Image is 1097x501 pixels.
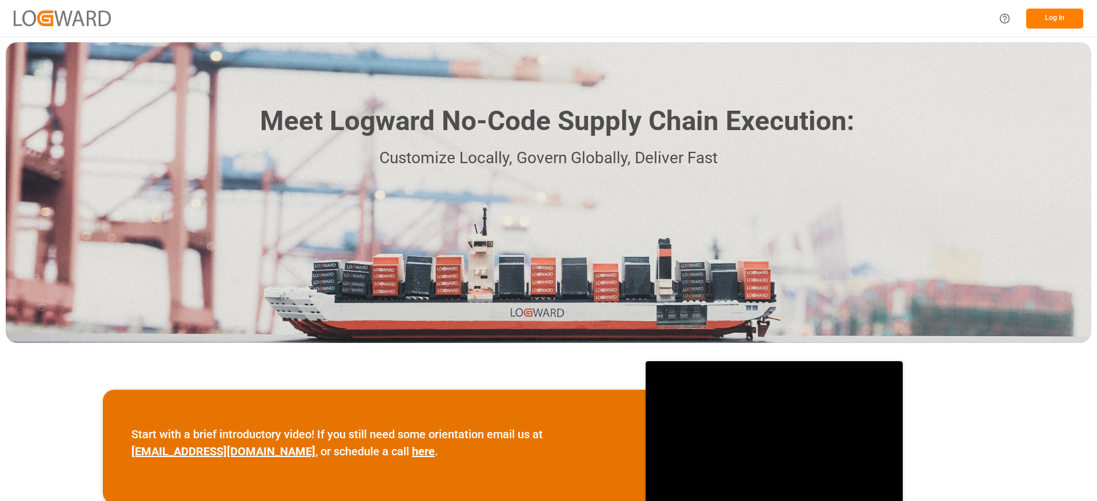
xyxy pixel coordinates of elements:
h1: Meet Logward No-Code Supply Chain Execution: [260,101,854,142]
img: Logward_new_orange.png [14,10,111,26]
button: Help Center [992,6,1018,31]
a: here [412,445,435,458]
button: Log In [1026,9,1083,29]
p: Start with a brief introductory video! If you still need some orientation email us at , or schedu... [131,426,617,460]
a: [EMAIL_ADDRESS][DOMAIN_NAME] [131,445,315,458]
p: Customize Locally, Govern Globally, Deliver Fast [243,146,854,171]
